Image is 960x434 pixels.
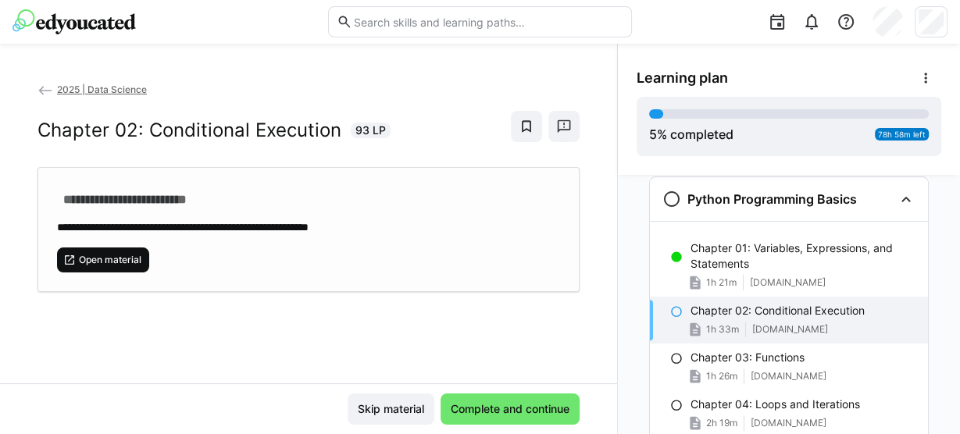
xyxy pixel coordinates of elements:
[637,69,728,87] span: Learning plan
[355,401,426,417] span: Skip material
[57,84,147,95] span: 2025 | Data Science
[37,119,341,142] h2: Chapter 02: Conditional Execution
[691,240,915,272] p: Chapter 01: Variables, Expressions, and Statements
[706,276,737,289] span: 1h 21m
[57,247,149,272] button: Open material
[355,123,386,138] span: 93 LP
[77,254,143,266] span: Open material
[751,370,826,382] span: [DOMAIN_NAME]
[751,417,826,429] span: [DOMAIN_NAME]
[750,276,826,289] span: [DOMAIN_NAME]
[649,126,657,142] span: 5
[691,303,865,318] p: Chapter 02: Conditional Execution
[687,191,857,207] h3: Python Programming Basics
[706,323,739,336] span: 1h 33m
[37,84,147,95] a: 2025 | Data Science
[348,393,434,425] button: Skip material
[691,397,860,412] p: Chapter 04: Loops and Iterations
[706,417,737,429] span: 2h 19m
[878,130,926,139] span: 78h 58m left
[706,370,737,382] span: 1h 26m
[752,323,828,336] span: [DOMAIN_NAME]
[441,393,580,425] button: Complete and continue
[352,15,624,29] input: Search skills and learning paths…
[691,350,805,365] p: Chapter 03: Functions
[649,125,733,144] div: % completed
[448,401,572,417] span: Complete and continue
